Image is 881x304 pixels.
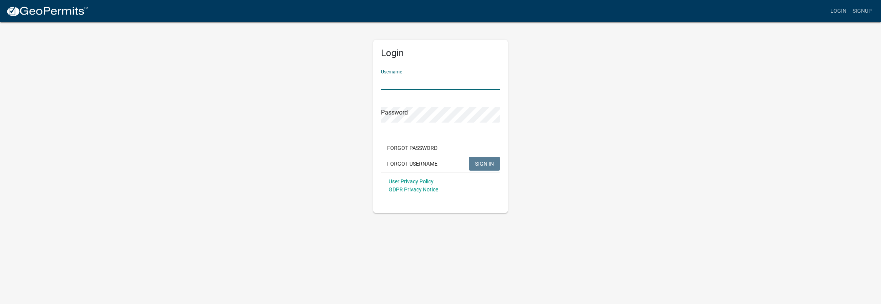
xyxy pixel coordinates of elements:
span: SIGN IN [475,160,494,166]
a: Login [827,4,850,18]
button: Forgot Username [381,157,444,171]
button: Forgot Password [381,141,444,155]
a: GDPR Privacy Notice [389,186,438,193]
h5: Login [381,48,500,59]
a: User Privacy Policy [389,178,434,184]
button: SIGN IN [469,157,500,171]
a: Signup [850,4,875,18]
